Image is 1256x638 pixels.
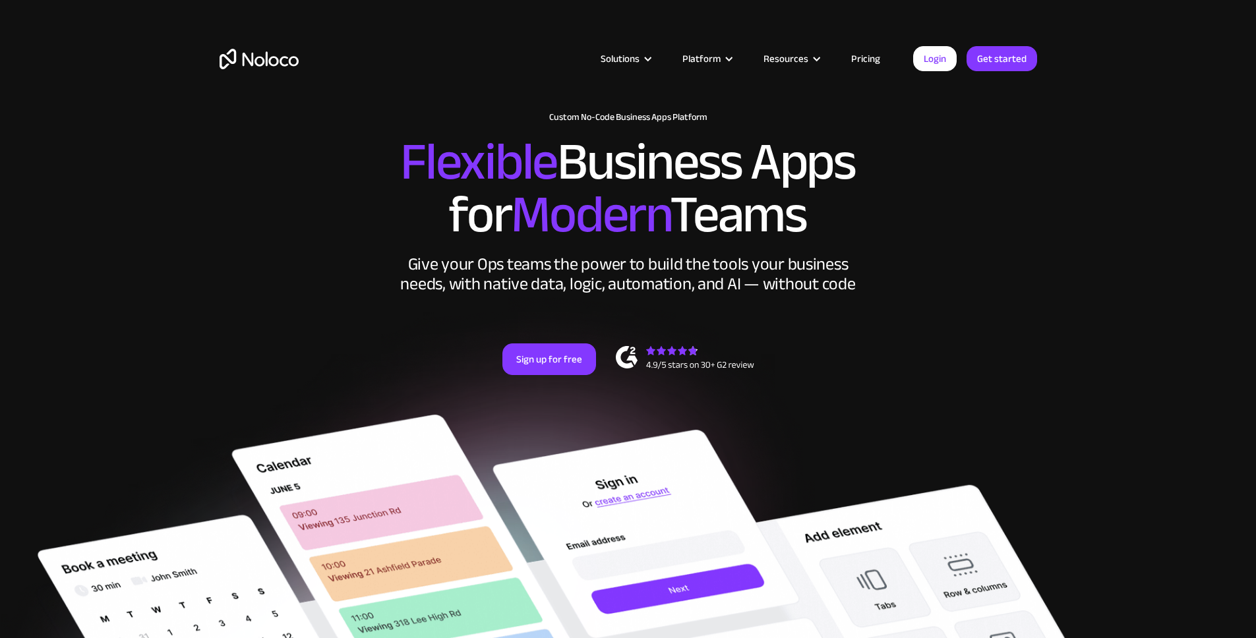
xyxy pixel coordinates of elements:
[511,165,670,264] span: Modern
[400,113,557,211] span: Flexible
[502,343,596,375] a: Sign up for free
[220,136,1037,241] h2: Business Apps for Teams
[682,50,721,67] div: Platform
[747,50,835,67] div: Resources
[220,49,299,69] a: home
[913,46,957,71] a: Login
[835,50,897,67] a: Pricing
[666,50,747,67] div: Platform
[584,50,666,67] div: Solutions
[763,50,808,67] div: Resources
[967,46,1037,71] a: Get started
[398,254,859,294] div: Give your Ops teams the power to build the tools your business needs, with native data, logic, au...
[601,50,640,67] div: Solutions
